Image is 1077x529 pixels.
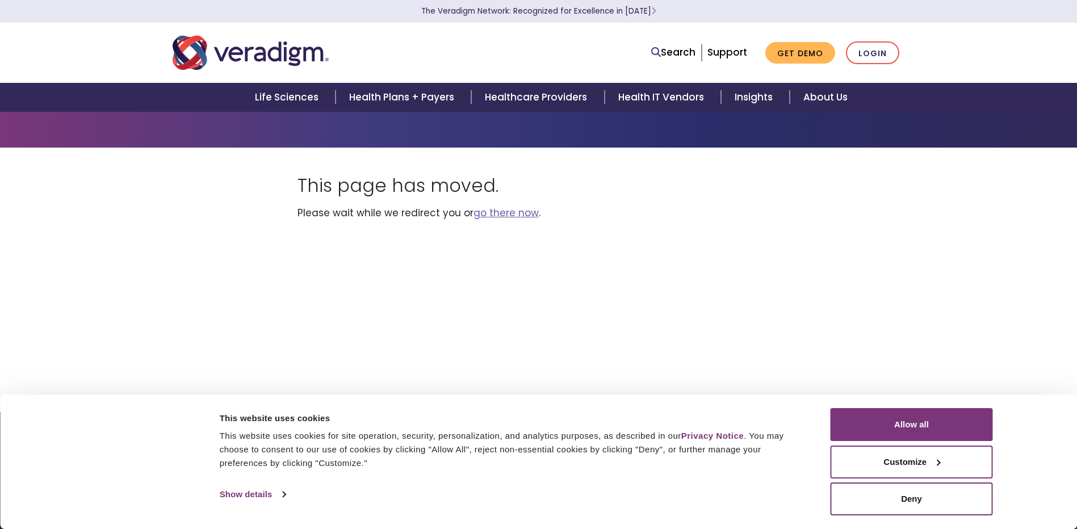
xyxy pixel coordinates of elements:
[297,205,780,221] p: Please wait while we redirect you or .
[790,83,861,112] a: About Us
[297,175,780,196] h1: This page has moved.
[336,83,471,112] a: Health Plans + Payers
[220,429,805,470] div: This website uses cookies for site operation, security, personalization, and analytics purposes, ...
[707,45,747,59] a: Support
[471,83,604,112] a: Healthcare Providers
[651,45,695,60] a: Search
[651,6,656,16] span: Learn More
[173,34,329,72] img: Veradigm logo
[421,6,656,16] a: The Veradigm Network: Recognized for Excellence in [DATE]Learn More
[605,83,721,112] a: Health IT Vendors
[831,446,993,478] button: Customize
[220,412,805,425] div: This website uses cookies
[241,83,336,112] a: Life Sciences
[681,431,744,440] a: Privacy Notice
[831,408,993,441] button: Allow all
[765,42,835,64] a: Get Demo
[831,482,993,515] button: Deny
[721,83,790,112] a: Insights
[846,41,899,65] a: Login
[220,486,286,503] a: Show details
[473,206,539,220] a: go there now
